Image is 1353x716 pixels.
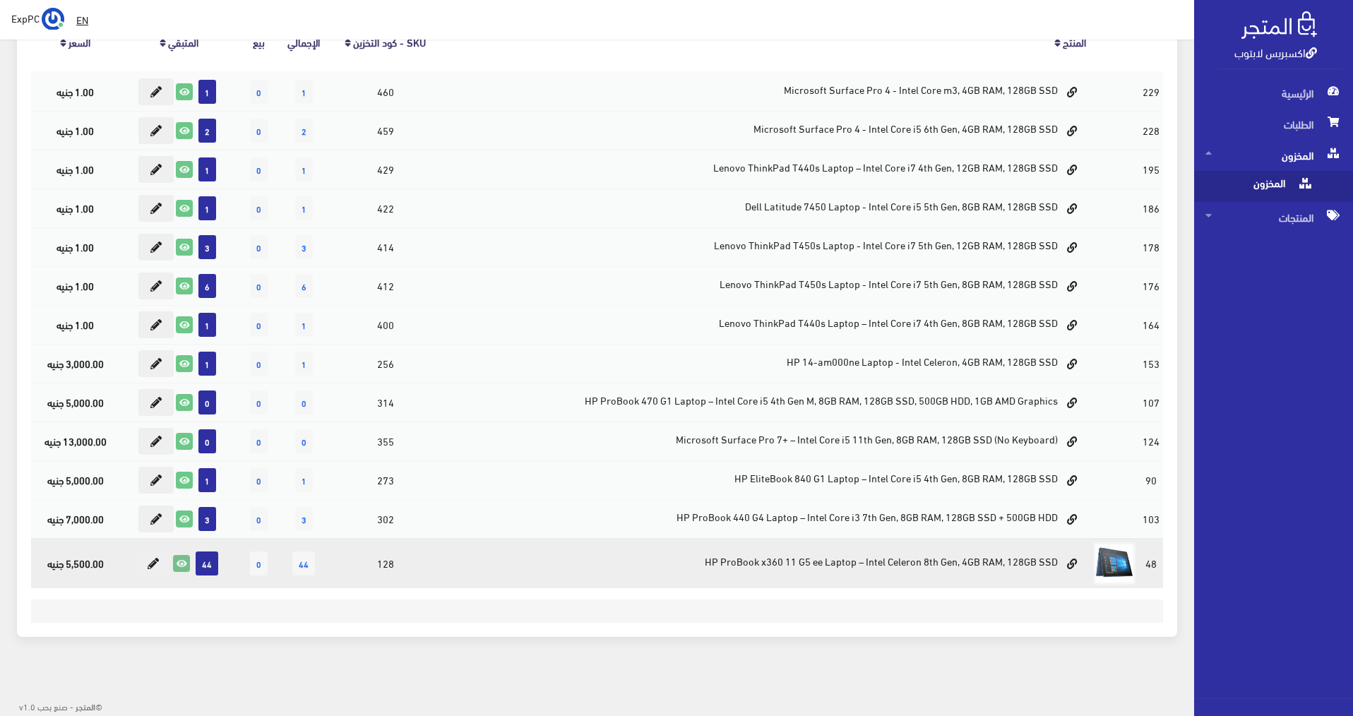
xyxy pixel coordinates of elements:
[329,266,441,305] td: 412
[250,551,268,575] span: 0
[250,429,268,453] span: 0
[441,189,1090,227] td: Dell Latitude 7450 Laptop - Intel Core i5 5th Gen, 8GB RAM, 128GB SSD
[11,9,40,27] span: ExpPC
[250,390,268,414] span: 0
[31,383,119,422] td: 5,000.00 جنيه
[295,352,313,376] span: 1
[1234,42,1317,62] a: اكسبريس لابتوب
[295,429,313,453] span: 0
[250,274,268,298] span: 0
[329,383,441,422] td: 314
[1205,140,1342,171] span: المخزون
[76,11,88,28] u: EN
[1194,202,1353,233] a: المنتجات
[1205,202,1342,233] span: المنتجات
[31,266,119,305] td: 1.00 جنيه
[31,422,119,460] td: 13,000.00 جنيه
[250,507,268,531] span: 0
[295,274,313,298] span: 6
[198,196,216,220] span: 1
[1194,171,1353,202] a: المخزون
[295,157,313,181] span: 1
[198,274,216,298] span: 6
[250,196,268,220] span: 0
[17,619,71,673] iframe: Drift Widget Chat Controller
[1139,460,1163,499] td: 90
[250,157,268,181] span: 0
[71,7,94,32] a: EN
[329,111,441,150] td: 459
[1205,171,1313,202] span: المخزون
[198,468,216,492] span: 1
[329,227,441,266] td: 414
[441,266,1090,305] td: Lenovo ThinkPad T450s Laptop - Intel Core i7 5th Gen, 8GB RAM, 128GB SSD
[295,235,313,259] span: 3
[329,422,441,460] td: 355
[1205,109,1342,140] span: الطلبات
[279,13,329,71] th: اﻹجمالي
[31,150,119,189] td: 1.00 جنيه
[238,13,278,71] th: بيع
[295,313,313,337] span: 1
[441,383,1090,422] td: HP ProBook 470 G1 Laptop – Intel Core i5 4th Gen M, 8GB RAM, 128GB SSD, 500GB HDD, 1GB AMD Graphics
[198,390,216,414] span: 0
[353,32,426,52] a: SKU - كود التخزين
[1139,499,1163,538] td: 103
[31,111,119,150] td: 1.00 جنيه
[329,538,441,588] td: 128
[1205,78,1342,109] span: الرئيسية
[1139,189,1163,227] td: 186
[441,72,1090,112] td: Microsoft Surface Pro 4 - Intel Core m3, 4GB RAM, 128GB SSD
[250,352,268,376] span: 0
[6,697,102,715] div: ©
[329,305,441,344] td: 400
[1194,78,1353,109] a: الرئيسية
[31,227,119,266] td: 1.00 جنيه
[441,227,1090,266] td: Lenovo ThinkPad T450s Laptop - Intel Core i7 5th Gen, 12GB RAM, 128GB SSD
[250,235,268,259] span: 0
[31,305,119,344] td: 1.00 جنيه
[250,468,268,492] span: 0
[198,313,216,337] span: 1
[1139,150,1163,189] td: 195
[1139,383,1163,422] td: 107
[295,119,313,143] span: 2
[1139,72,1163,112] td: 229
[295,80,313,104] span: 1
[168,32,198,52] a: المتبقي
[250,313,268,337] span: 0
[31,189,119,227] td: 1.00 جنيه
[31,460,119,499] td: 5,000.00 جنيه
[329,150,441,189] td: 429
[1139,111,1163,150] td: 228
[1194,140,1353,171] a: المخزون
[76,700,95,712] strong: المتجر
[196,551,218,575] span: 44
[198,235,216,259] span: 3
[329,460,441,499] td: 273
[1139,344,1163,383] td: 153
[198,507,216,531] span: 3
[295,196,313,220] span: 1
[42,8,64,30] img: ...
[31,538,119,588] td: 5,500.00 جنيه
[295,468,313,492] span: 1
[295,507,313,531] span: 3
[19,698,73,714] span: - صنع بحب v1.0
[441,305,1090,344] td: Lenovo ThinkPad T440s Laptop – Intel Core i7 4th Gen, 8GB RAM, 128GB SSD
[1194,109,1353,140] a: الطلبات
[1139,227,1163,266] td: 178
[329,189,441,227] td: 422
[329,344,441,383] td: 256
[1139,305,1163,344] td: 164
[31,72,119,112] td: 1.00 جنيه
[31,344,119,383] td: 3,000.00 جنيه
[31,499,119,538] td: 7,000.00 جنيه
[441,460,1090,499] td: HP EliteBook 840 G1 Laptop – Intel Core i5 4th Gen, 8GB RAM, 128GB SSD
[1093,542,1136,585] img: hp-probook-g5-11-x360-ee.jpg
[1139,266,1163,305] td: 176
[198,157,216,181] span: 1
[441,499,1090,538] td: HP ProBook 440 G4 Laptop – Intel Core i3 7th Gen, 8GB RAM, 128GB SSD + 500GB HDD
[198,429,216,453] span: 0
[250,119,268,143] span: 0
